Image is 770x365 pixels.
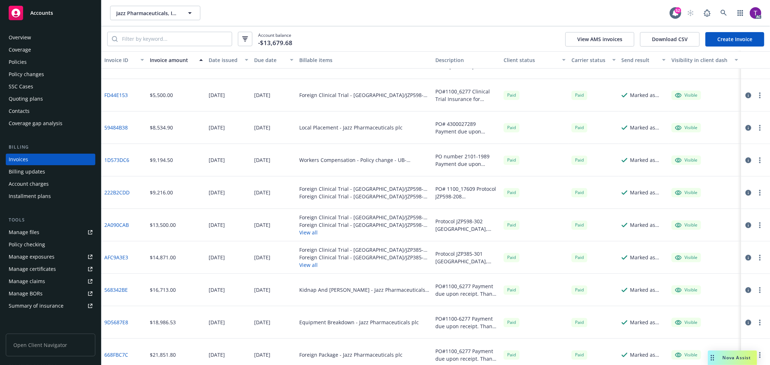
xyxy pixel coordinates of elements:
[299,229,430,236] button: View all
[9,251,55,263] div: Manage exposures
[630,156,666,164] div: Marked as sent
[299,124,403,131] div: Local Placement - Jazz Pharmaceuticals plc
[630,286,666,294] div: Marked as sent
[254,91,270,99] div: [DATE]
[571,123,587,132] div: Paid
[254,189,270,196] div: [DATE]
[6,334,95,356] span: Open Client Navigator
[6,56,95,68] a: Policies
[640,32,700,47] button: Download CSV
[675,124,697,131] div: Visible
[101,51,147,69] button: Invoice ID
[733,6,748,20] a: Switch app
[116,9,179,17] span: Jazz Pharmaceuticals, Inc.
[683,6,698,20] a: Start snowing
[708,351,757,365] button: Nova Assist
[571,318,587,327] div: Paid
[571,350,587,359] span: Paid
[565,32,634,47] button: View AMS invoices
[299,286,430,294] div: Kidnap And [PERSON_NAME] - Jazz Pharmaceuticals plc
[6,326,95,333] div: Analytics hub
[299,56,430,64] div: Billable items
[669,51,741,69] button: Visibility in client dash
[630,124,666,131] div: Marked as sent
[150,254,176,261] div: $14,871.00
[9,32,31,43] div: Overview
[6,239,95,250] a: Policy checking
[9,154,28,165] div: Invoices
[254,221,270,229] div: [DATE]
[6,288,95,299] a: Manage BORs
[571,253,587,262] div: Paid
[622,56,658,64] div: Send result
[6,178,95,190] a: Account charges
[209,91,225,99] div: [DATE]
[150,351,176,359] div: $21,851.80
[299,214,430,221] div: Foreign Clinical Trial - [GEOGRAPHIC_DATA]/JZP598-302 - HSLCET24012
[299,91,430,99] div: Foreign Clinical Trial - [GEOGRAPHIC_DATA]/JZP598-302 - HSLCLT24001
[6,154,95,165] a: Invoices
[209,254,225,261] div: [DATE]
[435,347,498,362] div: PO#1100_6277 Payment due upon receipt. Thank you.
[6,44,95,56] a: Coverage
[571,155,587,164] div: Paid
[104,254,128,261] a: AFC9A3E3
[504,56,558,64] div: Client status
[299,261,430,269] button: View all
[209,318,225,326] div: [DATE]
[6,118,95,129] a: Coverage gap analysis
[299,193,430,200] div: Foreign Clinical Trial - [GEOGRAPHIC_DATA]/JZP598-208 - HSLCET25024
[571,285,587,294] div: Paid
[630,318,666,326] div: Marked as sent
[619,51,669,69] button: Send result
[254,124,270,131] div: [DATE]
[209,56,240,64] div: Date issued
[6,81,95,92] a: SSC Cases
[675,254,697,261] div: Visible
[6,251,95,263] a: Manage exposures
[206,51,251,69] button: Date issued
[254,286,270,294] div: [DATE]
[6,3,95,23] a: Accounts
[501,51,569,69] button: Client status
[675,92,697,98] div: Visible
[504,91,519,100] div: Paid
[435,56,498,64] div: Description
[150,318,176,326] div: $18,986.53
[504,155,519,164] div: Paid
[9,276,45,287] div: Manage claims
[9,81,33,92] div: SSC Cases
[571,91,587,100] div: Paid
[9,178,49,190] div: Account charges
[150,91,173,99] div: $5,500.00
[571,188,587,197] div: Paid
[571,220,587,229] div: Paid
[9,288,43,299] div: Manage BORs
[630,254,666,261] div: Marked as sent
[209,156,225,164] div: [DATE]
[717,6,731,20] a: Search
[705,32,764,47] a: Create Invoice
[504,285,519,294] div: Paid
[504,220,519,229] div: Paid
[258,32,292,45] span: Account balance
[435,185,498,200] div: PO# 1100_17609 Protocol JZP598-208 [GEOGRAPHIC_DATA] & [GEOGRAPHIC_DATA] Payment due upon receipt...
[104,351,128,359] a: 668FBC7C
[630,221,666,229] div: Marked as sent
[504,318,519,327] span: Paid
[254,254,270,261] div: [DATE]
[435,282,498,298] div: PO#1100_6277 Payment due upon receipt. Thank you.
[258,38,292,48] span: -$13,679.68
[296,51,432,69] button: Billable items
[435,315,498,330] div: PO#1100-6277 Payment due upon receipt. Thank you.
[30,10,53,16] span: Accounts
